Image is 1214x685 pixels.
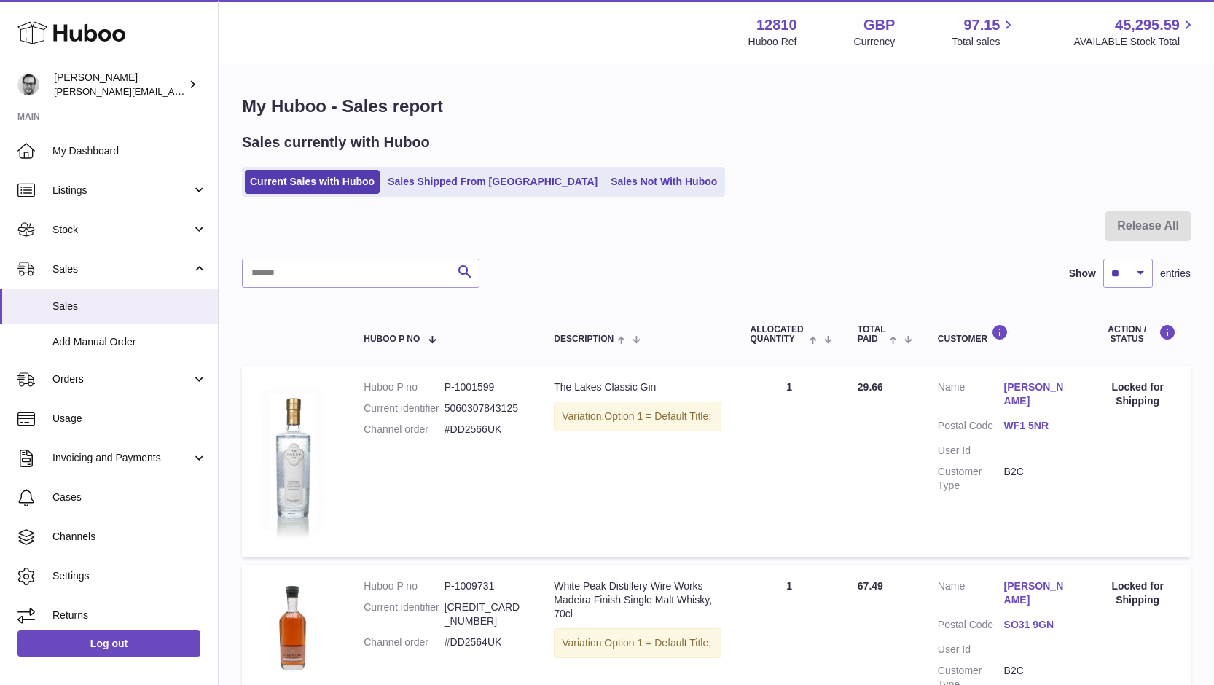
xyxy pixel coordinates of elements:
[383,170,603,194] a: Sales Shipped From [GEOGRAPHIC_DATA]
[1099,579,1176,607] div: Locked for Shipping
[52,490,207,504] span: Cases
[52,372,192,386] span: Orders
[748,35,797,49] div: Huboo Ref
[445,635,525,649] dd: #DD2564UK
[606,170,722,194] a: Sales Not With Huboo
[242,133,430,152] h2: Sales currently with Huboo
[52,530,207,544] span: Channels
[554,402,721,431] div: Variation:
[938,444,1004,458] dt: User Id
[52,569,207,583] span: Settings
[751,325,806,344] span: ALLOCATED Quantity
[1004,465,1070,493] dd: B2C
[364,635,445,649] dt: Channel order
[1004,618,1070,632] a: SO31 9GN
[1073,35,1197,49] span: AVAILABLE Stock Total
[938,419,1004,437] dt: Postal Code
[445,402,525,415] dd: 5060307843125
[938,465,1004,493] dt: Customer Type
[256,380,329,539] img: 128101722299518.jpg
[364,380,445,394] dt: Huboo P no
[756,15,797,35] strong: 12810
[52,608,207,622] span: Returns
[604,637,711,649] span: Option 1 = Default Title;
[52,335,207,349] span: Add Manual Order
[52,184,192,197] span: Listings
[52,223,192,237] span: Stock
[17,74,39,95] img: alex@digidistiller.com
[364,423,445,437] dt: Channel order
[858,580,883,592] span: 67.49
[364,334,420,344] span: Huboo P no
[554,628,721,658] div: Variation:
[445,380,525,394] dd: P-1001599
[445,423,525,437] dd: #DD2566UK
[242,95,1191,118] h1: My Huboo - Sales report
[863,15,895,35] strong: GBP
[445,600,525,628] dd: [CREDIT_CARD_NUMBER]
[1160,267,1191,281] span: entries
[52,451,192,465] span: Invoicing and Payments
[938,643,1004,657] dt: User Id
[17,630,200,657] a: Log out
[54,85,292,97] span: [PERSON_NAME][EMAIL_ADDRESS][DOMAIN_NAME]
[554,380,721,394] div: The Lakes Classic Gin
[1099,324,1176,344] div: Action / Status
[604,410,711,422] span: Option 1 = Default Title;
[554,334,614,344] span: Description
[52,300,207,313] span: Sales
[952,15,1017,49] a: 97.15 Total sales
[1099,380,1176,408] div: Locked for Shipping
[364,579,445,593] dt: Huboo P no
[364,402,445,415] dt: Current identifier
[938,579,1004,611] dt: Name
[1004,419,1070,433] a: WF1 5NR
[938,380,1004,412] dt: Name
[554,579,721,621] div: White Peak Distillery Wire Works Madeira Finish Single Malt Whisky, 70cl
[52,262,192,276] span: Sales
[256,579,329,676] img: 128101726155690.jpg
[1115,15,1180,35] span: 45,295.59
[952,35,1017,49] span: Total sales
[1004,579,1070,607] a: [PERSON_NAME]
[858,325,886,344] span: Total paid
[1069,267,1096,281] label: Show
[938,618,1004,635] dt: Postal Code
[52,412,207,426] span: Usage
[938,324,1070,344] div: Customer
[1073,15,1197,49] a: 45,295.59 AVAILABLE Stock Total
[963,15,1000,35] span: 97.15
[364,600,445,628] dt: Current identifier
[854,35,896,49] div: Currency
[736,366,843,557] td: 1
[245,170,380,194] a: Current Sales with Huboo
[1004,380,1070,408] a: [PERSON_NAME]
[52,144,207,158] span: My Dashboard
[445,579,525,593] dd: P-1009731
[54,71,185,98] div: [PERSON_NAME]
[858,381,883,393] span: 29.66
